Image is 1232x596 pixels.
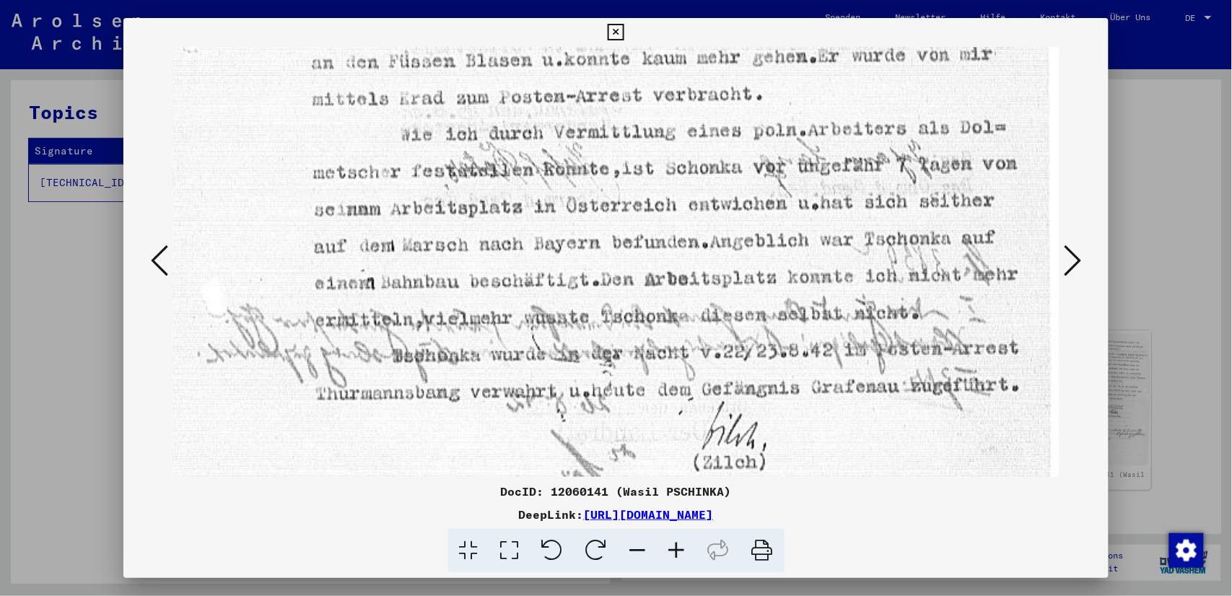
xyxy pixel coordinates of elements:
a: [URL][DOMAIN_NAME] [584,507,714,522]
div: Zustimmung ändern [1168,533,1203,567]
img: Zustimmung ändern [1169,533,1204,568]
div: DeepLink: [123,506,1109,523]
div: DocID: 12060141 (Wasil PSCHINKA) [123,483,1109,500]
